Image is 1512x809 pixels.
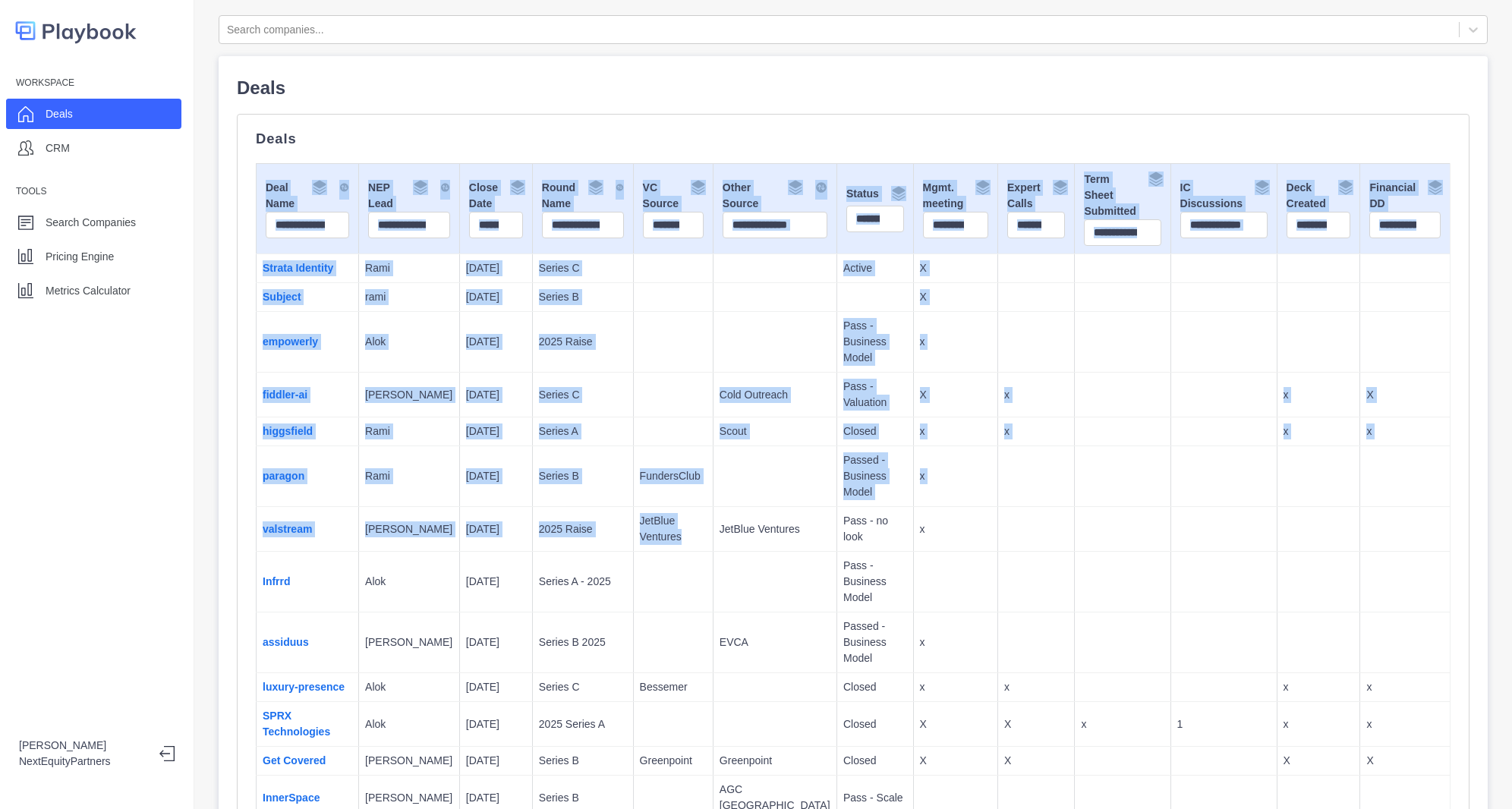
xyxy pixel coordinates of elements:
[1004,387,1068,403] p: x
[539,289,627,305] p: Series B
[588,180,603,195] img: Group By
[466,574,526,590] p: [DATE]
[1004,716,1068,732] p: X
[263,523,312,535] a: valstream
[920,679,991,695] p: x
[466,260,526,276] p: [DATE]
[975,180,991,195] img: Group By
[539,790,627,806] p: Series B
[843,753,907,769] p: Closed
[365,634,453,650] p: [PERSON_NAME]
[843,513,907,545] p: Pass - no look
[720,387,830,403] p: Cold Outreach
[263,262,333,274] a: Strata Identity
[542,180,624,212] div: Round Name
[263,389,307,401] a: fiddler-ai
[1180,180,1268,212] div: IC Discussions
[723,180,827,212] div: Other Source
[365,753,453,769] p: [PERSON_NAME]
[46,140,70,156] p: CRM
[365,387,453,403] p: [PERSON_NAME]
[510,180,525,195] img: Group By
[368,180,450,212] div: NEP Lead
[640,468,707,484] p: FundersClub
[843,260,907,276] p: Active
[1081,716,1164,732] p: x
[19,738,147,754] p: [PERSON_NAME]
[720,634,830,650] p: EVCA
[539,260,627,276] p: Series C
[1366,753,1444,769] p: X
[466,387,526,403] p: [DATE]
[815,180,827,195] img: Sort
[466,716,526,732] p: [DATE]
[365,790,453,806] p: [PERSON_NAME]
[263,710,330,738] a: SPRX Technologies
[640,679,707,695] p: Bessemer
[843,558,907,606] p: Pass - Business Model
[256,133,1451,145] p: Deals
[365,679,453,695] p: Alok
[1287,180,1351,212] div: Deck Created
[1284,716,1354,732] p: x
[843,423,907,439] p: Closed
[843,679,907,695] p: Closed
[365,716,453,732] p: Alok
[1366,387,1444,403] p: X
[1366,679,1444,695] p: x
[1148,172,1164,187] img: Group By
[46,283,131,299] p: Metrics Calculator
[466,634,526,650] p: [DATE]
[263,636,309,648] a: assiduus
[266,180,349,212] div: Deal Name
[1284,753,1354,769] p: X
[1004,679,1068,695] p: x
[788,180,803,195] img: Group By
[691,180,706,195] img: Group By
[1053,180,1068,195] img: Group By
[339,180,349,195] img: Sort
[643,180,704,212] div: VC Source
[46,106,73,122] p: Deals
[237,74,1469,102] p: Deals
[843,619,907,666] p: Passed - Business Model
[466,521,526,537] p: [DATE]
[1284,679,1354,695] p: x
[920,289,991,305] p: X
[365,260,453,276] p: Rami
[539,521,627,537] p: 2025 Raise
[920,521,991,537] p: x
[466,753,526,769] p: [DATE]
[616,180,623,195] img: Sort
[843,716,907,732] p: Closed
[720,521,830,537] p: JetBlue Ventures
[466,468,526,484] p: [DATE]
[1004,423,1068,439] p: x
[1284,387,1354,403] p: x
[1084,172,1161,219] div: Term Sheet Submitted
[843,379,907,411] p: Pass - Valuation
[1366,423,1444,439] p: x
[263,291,301,303] a: Subject
[920,387,991,403] p: X
[263,335,318,348] a: empowerly
[1369,180,1441,212] div: Financial DD
[365,423,453,439] p: Rami
[539,634,627,650] p: Series B 2025
[263,575,291,587] a: Infrrd
[920,468,991,484] p: x
[263,470,304,482] a: paragon
[843,452,907,500] p: Passed - Business Model
[720,753,830,769] p: Greenpoint
[46,215,136,231] p: Search Companies
[920,423,991,439] p: x
[539,423,627,439] p: Series A
[920,634,991,650] p: x
[539,753,627,769] p: Series B
[263,681,345,693] a: luxury-presence
[365,468,453,484] p: Rami
[720,423,830,439] p: Scout
[1255,180,1270,195] img: Group By
[920,753,991,769] p: X
[539,334,627,350] p: 2025 Raise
